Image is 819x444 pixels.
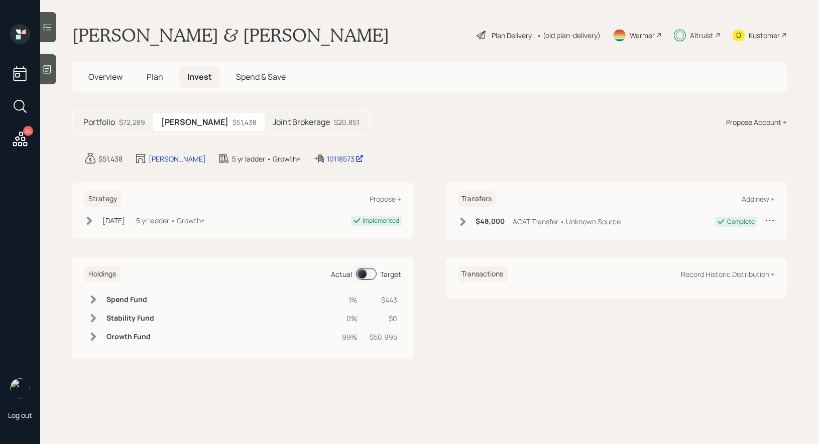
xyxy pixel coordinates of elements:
[363,216,400,225] div: Implemented
[187,71,212,82] span: Invest
[537,30,601,41] div: • (old plan-delivery)
[23,126,33,136] div: 24
[476,217,505,226] h6: $48,000
[10,378,30,398] img: treva-nostdahl-headshot.png
[119,117,145,127] div: $72,289
[370,332,398,342] div: $50,995
[136,215,205,226] div: 5 yr ladder • Growth+
[331,269,353,279] div: Actual
[370,194,402,204] div: Propose +
[273,117,330,127] h5: Joint Brokerage
[106,295,154,304] h6: Spend Fund
[102,215,125,226] div: [DATE]
[149,154,206,164] div: [PERSON_NAME]
[726,117,787,127] div: Propose Account +
[98,154,123,164] div: $51,438
[232,117,257,127] div: $51,438
[334,117,359,127] div: $20,851
[381,269,402,279] div: Target
[84,191,121,207] h6: Strategy
[161,117,228,127] h5: [PERSON_NAME]
[232,154,301,164] div: 5 yr ladder • Growth+
[84,266,120,282] h6: Holdings
[8,410,32,420] div: Log out
[681,269,775,279] div: Record Historic Distribution +
[106,333,154,341] h6: Growth Fund
[727,217,755,226] div: Complete
[327,154,364,164] div: 10118573
[236,71,286,82] span: Spend & Save
[72,24,389,46] h1: [PERSON_NAME] & [PERSON_NAME]
[492,30,532,41] div: Plan Delivery
[106,314,154,323] h6: Stability Fund
[88,71,123,82] span: Overview
[342,294,358,305] div: 1%
[370,313,398,324] div: $0
[749,30,780,41] div: Kustomer
[742,194,775,204] div: Add new +
[370,294,398,305] div: $443
[342,332,358,342] div: 99%
[513,216,621,227] div: ACAT Transfer • Unknown Source
[690,30,714,41] div: Altruist
[83,117,115,127] h5: Portfolio
[630,30,655,41] div: Warmer
[147,71,163,82] span: Plan
[458,266,508,282] h6: Transactions
[458,191,496,207] h6: Transfers
[342,313,358,324] div: 0%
